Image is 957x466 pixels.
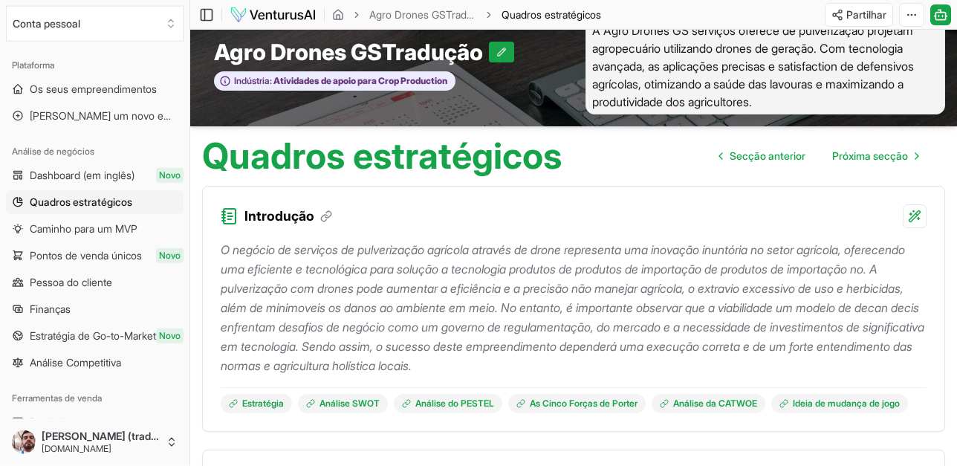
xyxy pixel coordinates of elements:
[6,54,184,77] div: Plataforma
[30,221,137,236] span: Caminho para um MVP
[272,75,447,87] span: Atividades de apoio para Crop Production
[30,248,142,263] span: Pontos de venda únicos
[508,394,646,413] a: As Cinco Forças de Porter
[502,8,601,21] span: Quadros estratégicos
[156,248,184,263] span: Novo
[30,109,178,123] span: [PERSON_NAME] um novo empreendimento
[42,430,160,443] span: [PERSON_NAME] (tradução)
[585,18,945,114] span: A Agro Drones GS serviços oferece de pulverização projetam agropecuário utilizando drones de gera...
[707,141,930,171] nav: pagination
[6,140,184,164] div: Análise de negócios
[6,386,184,410] div: Ferramentas de venda
[214,71,455,91] button: Indústria:Atividades de apoio para Crop Production
[221,240,927,375] p: O negócio de serviços de pulverização agrícola através de drone representa uma inovação inuntória...
[42,443,160,455] span: [DOMAIN_NAME]
[6,351,184,375] a: Análise Competitiva
[832,149,908,164] span: Próxima secção
[730,149,805,164] span: Secção anterior
[30,302,71,317] span: Finanças
[30,329,156,343] span: Estratégia de Go-to-Market
[6,424,184,460] button: [PERSON_NAME] (tradução)[DOMAIN_NAME]
[221,394,292,413] a: Estratégia
[30,82,157,97] span: Os seus empreendimentos
[6,297,184,321] a: Finanças
[825,3,893,27] button: Partilhar
[652,394,765,413] a: Análise da CATWOE
[6,6,184,42] button: Select an organization
[230,6,317,24] img: logo
[156,168,184,183] span: Novo
[6,104,184,128] a: [PERSON_NAME] um novo empreendimento
[298,394,388,413] a: Análise SWOT
[30,355,121,370] span: Análise Competitiva
[234,75,272,87] span: Indústria:
[502,7,601,22] span: Quadros estratégicos
[12,430,36,454] img: ACg8ocK-xhyG6S98Yn8cLON3Efa4ZO2sTsaIOxPD3Q8AGPsMCHPjfmEr=s96-c
[6,271,184,294] a: Pessoa do cliente
[30,195,132,210] span: Quadros estratégicos
[6,77,184,101] a: Os seus empreendimentos
[6,164,184,187] a: Dashboard (em inglês)Novo
[30,168,134,183] span: Dashboard (em inglês)
[771,394,908,413] a: Ideia de mudança de jogo
[394,394,502,413] a: Análise do PESTEL
[6,410,184,434] a: Deck de arremesso
[6,244,184,268] a: Pontos de venda únicosNovo
[707,141,817,171] a: Go to previous page
[6,217,184,241] a: Caminho para um MVP
[6,190,184,214] a: Quadros estratégicos
[156,329,184,343] span: Novo
[202,138,562,174] h1: Quadros estratégicos
[244,206,332,227] h3: Introdução
[820,141,930,171] a: Go to next page
[846,7,886,22] span: Partilhar
[214,39,489,65] span: Agro Drones GSTradução
[332,7,601,22] nav: breadcrumb
[30,415,121,430] span: Deck de arremesso
[30,275,112,290] span: Pessoa do cliente
[369,7,476,22] a: Agro Drones GSTradução
[6,324,184,348] a: Estratégia de Go-to-MarketNovo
